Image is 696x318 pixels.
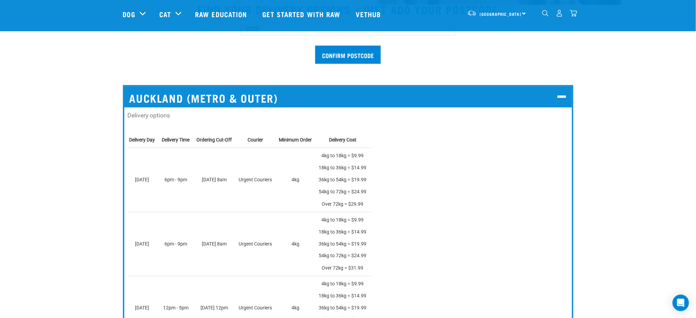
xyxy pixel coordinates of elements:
[160,212,195,276] td: 6pm - 9pm
[159,9,171,19] a: Cat
[128,111,569,120] p: Delivery options
[542,10,549,16] img: home-icon-1@2x.png
[349,0,390,28] a: Vethub
[197,137,232,143] strong: Ordering Cut-Off
[248,137,263,143] strong: Courier
[188,0,255,28] a: Raw Education
[467,10,477,16] img: van-moving.png
[124,87,572,107] h2: Auckland (Metro & Outer)
[195,148,237,212] td: [DATE] 8am
[279,137,312,143] strong: Minimum Order
[237,212,277,276] td: Urgent Couriers
[195,212,237,276] td: [DATE] 8am
[315,46,381,64] input: Confirm postcode
[128,148,160,212] td: [DATE]
[570,10,577,17] img: home-icon@2x.png
[277,148,317,212] td: 4kg
[123,9,135,19] a: Dog
[237,148,277,212] td: Urgent Couriers
[162,137,190,143] strong: Delivery Time
[160,148,195,212] td: 6pm - 9pm
[319,150,367,210] p: 4kg to 18kg = $9.99 18kg to 36kg = $14.99 36kg to 54kg = $19.99 54kg to 72kg = $24.99 Over 72kg =...
[128,212,160,276] td: [DATE]
[556,10,563,17] img: user.png
[673,295,689,311] div: Open Intercom Messenger
[319,214,367,274] p: 4kg to 18kg = $9.99 18kg to 36kg = $14.99 36kg to 54kg = $19.99 54kg to 72kg = $24.99 Over 72kg =...
[129,137,155,143] strong: Delivery Day
[329,137,356,143] strong: Delivery Cost
[277,212,317,276] td: 4kg
[256,0,349,28] a: Get started with Raw
[480,13,522,15] span: [GEOGRAPHIC_DATA]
